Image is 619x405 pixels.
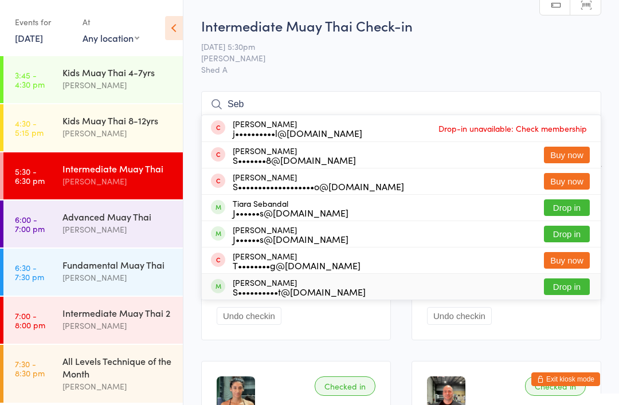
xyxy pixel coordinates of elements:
[544,252,590,269] button: Buy now
[62,258,173,271] div: Fundamental Muay Thai
[62,175,173,188] div: [PERSON_NAME]
[62,127,173,140] div: [PERSON_NAME]
[233,119,362,137] div: [PERSON_NAME]
[233,287,366,296] div: S••••••••••t@[DOMAIN_NAME]
[15,359,45,378] time: 7:30 - 8:30 pm
[544,226,590,242] button: Drop in
[62,66,173,78] div: Kids Muay Thai 4-7yrs
[544,199,590,216] button: Drop in
[233,182,404,191] div: S•••••••••••••••••••o@[DOMAIN_NAME]
[233,208,348,217] div: J••••••s@[DOMAIN_NAME]
[201,16,601,35] h2: Intermediate Muay Thai Check-in
[427,307,492,325] button: Undo checkin
[15,70,45,89] time: 3:45 - 4:30 pm
[315,376,375,396] div: Checked in
[233,155,356,164] div: S•••••••8@[DOMAIN_NAME]
[15,119,44,137] time: 4:30 - 5:15 pm
[83,32,139,44] div: Any location
[544,173,590,190] button: Buy now
[3,200,183,247] a: 6:00 -7:00 pmAdvanced Muay Thai[PERSON_NAME]
[233,146,356,164] div: [PERSON_NAME]
[233,261,361,270] div: T••••••••g@[DOMAIN_NAME]
[233,199,348,217] div: Tiara Sebandal
[62,223,173,236] div: [PERSON_NAME]
[233,225,348,243] div: [PERSON_NAME]
[233,251,361,270] div: [PERSON_NAME]
[233,234,348,243] div: J••••••s@[DOMAIN_NAME]
[62,78,173,92] div: [PERSON_NAME]
[62,162,173,175] div: Intermediate Muay Thai
[62,306,173,319] div: Intermediate Muay Thai 2
[15,13,71,32] div: Events for
[525,376,586,396] div: Checked in
[15,311,45,329] time: 7:00 - 8:00 pm
[83,13,139,32] div: At
[62,319,173,332] div: [PERSON_NAME]
[544,278,590,295] button: Drop in
[3,152,183,199] a: 5:30 -6:30 pmIntermediate Muay Thai[PERSON_NAME]
[3,249,183,296] a: 6:30 -7:30 pmFundamental Muay Thai[PERSON_NAME]
[544,147,590,163] button: Buy now
[3,104,183,151] a: 4:30 -5:15 pmKids Muay Thai 8-12yrs[PERSON_NAME]
[62,210,173,223] div: Advanced Muay Thai
[233,172,404,191] div: [PERSON_NAME]
[62,380,173,393] div: [PERSON_NAME]
[15,32,43,44] a: [DATE]
[62,355,173,380] div: All Levels Technique of the Month
[201,64,601,75] span: Shed A
[3,56,183,103] a: 3:45 -4:30 pmKids Muay Thai 4-7yrs[PERSON_NAME]
[201,52,583,64] span: [PERSON_NAME]
[436,120,590,137] span: Drop-in unavailable: Check membership
[233,278,366,296] div: [PERSON_NAME]
[15,167,45,185] time: 5:30 - 6:30 pm
[201,91,601,117] input: Search
[15,263,44,281] time: 6:30 - 7:30 pm
[62,271,173,284] div: [PERSON_NAME]
[217,307,281,325] button: Undo checkin
[3,345,183,403] a: 7:30 -8:30 pmAll Levels Technique of the Month[PERSON_NAME]
[15,215,45,233] time: 6:00 - 7:00 pm
[233,128,362,137] div: j••••••••••l@[DOMAIN_NAME]
[3,297,183,344] a: 7:00 -8:00 pmIntermediate Muay Thai 2[PERSON_NAME]
[62,114,173,127] div: Kids Muay Thai 8-12yrs
[201,41,583,52] span: [DATE] 5:30pm
[531,372,600,386] button: Exit kiosk mode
